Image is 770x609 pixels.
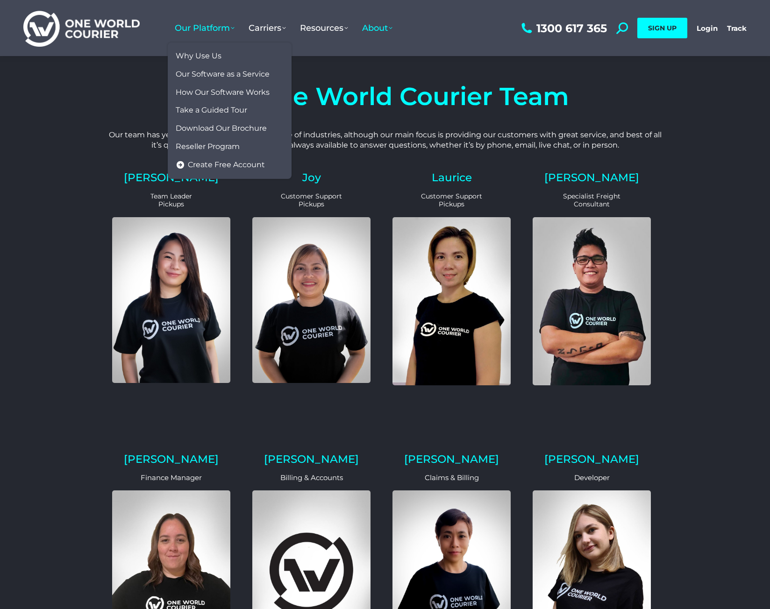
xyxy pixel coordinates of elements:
[300,23,348,33] span: Resources
[105,84,665,109] h4: The One World Courier Team
[112,192,230,208] p: Team Leader Pickups
[533,217,651,385] img: Eric Customer Support and Sales
[172,65,287,84] a: Our Software as a Service
[727,24,747,33] a: Track
[355,14,399,42] a: About
[112,474,230,481] p: Finance Manager
[249,23,286,33] span: Carriers
[392,474,511,481] p: Claims & Billing
[533,454,651,465] h2: [PERSON_NAME]
[105,130,665,151] p: Our team has years of experience in a wide range of industries, although our main focus is provid...
[112,454,230,465] h2: [PERSON_NAME]
[172,84,287,102] a: How Our Software Works
[544,171,639,184] a: [PERSON_NAME]
[188,160,265,170] span: Create Free Account
[176,124,267,134] span: Download Our Brochure
[697,24,718,33] a: Login
[252,172,371,183] h2: Joy
[648,24,677,32] span: SIGN UP
[172,156,287,174] a: Create Free Account
[519,22,607,34] a: 1300 617 365
[176,142,240,152] span: Reseller Program
[362,23,392,33] span: About
[533,474,651,481] p: Developer
[637,18,687,38] a: SIGN UP
[242,14,293,42] a: Carriers
[172,120,287,138] a: Download Our Brochure
[172,138,287,156] a: Reseller Program
[252,454,371,465] h2: [PERSON_NAME]
[175,23,235,33] span: Our Platform
[172,101,287,120] a: Take a Guided Tour
[176,106,247,115] span: Take a Guided Tour
[176,51,221,61] span: Why Use Us
[176,88,270,98] span: How Our Software Works
[392,192,511,208] p: Customer Support Pickups
[168,14,242,42] a: Our Platform
[176,70,270,79] span: Our Software as a Service
[533,192,651,208] p: Specialist Freight Consultant
[392,172,511,183] h2: Laurice
[293,14,355,42] a: Resources
[252,192,371,208] p: Customer Support Pickups
[172,47,287,65] a: Why Use Us
[252,474,371,481] p: Billing & Accounts
[112,172,230,183] h2: [PERSON_NAME]
[392,454,511,465] h2: [PERSON_NAME]
[23,9,140,47] img: One World Courier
